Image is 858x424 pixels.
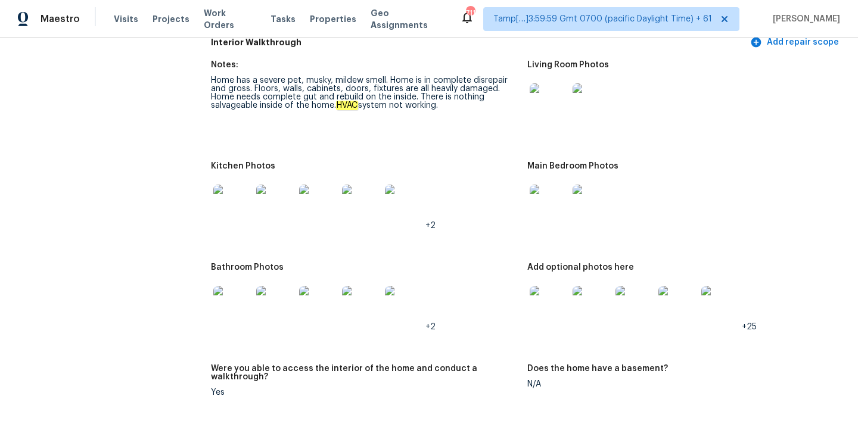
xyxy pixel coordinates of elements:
[336,101,358,110] em: HVAC
[527,61,609,69] h5: Living Room Photos
[204,7,256,31] span: Work Orders
[527,380,834,388] div: N/A
[41,13,80,25] span: Maestro
[425,323,436,331] span: +2
[211,61,238,69] h5: Notes:
[211,36,748,49] h5: Interior Walkthrough
[211,388,518,397] div: Yes
[527,162,618,170] h5: Main Bedroom Photos
[371,7,446,31] span: Geo Assignments
[753,35,839,50] span: Add repair scope
[271,15,296,23] span: Tasks
[527,263,634,272] h5: Add optional photos here
[114,13,138,25] span: Visits
[742,323,757,331] span: +25
[211,263,284,272] h5: Bathroom Photos
[425,222,436,230] span: +2
[466,7,474,19] div: 711
[493,13,712,25] span: Tamp[…]3:59:59 Gmt 0700 (pacific Daylight Time) + 61
[748,32,844,54] button: Add repair scope
[310,13,356,25] span: Properties
[211,364,518,381] h5: Were you able to access the interior of the home and conduct a walkthrough?
[153,13,189,25] span: Projects
[211,162,275,170] h5: Kitchen Photos
[768,13,840,25] span: [PERSON_NAME]
[527,364,668,373] h5: Does the home have a basement?
[211,76,518,110] div: Home has a severe pet, musky, mildew smell. Home is in complete disrepair and gross. Floors, wall...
